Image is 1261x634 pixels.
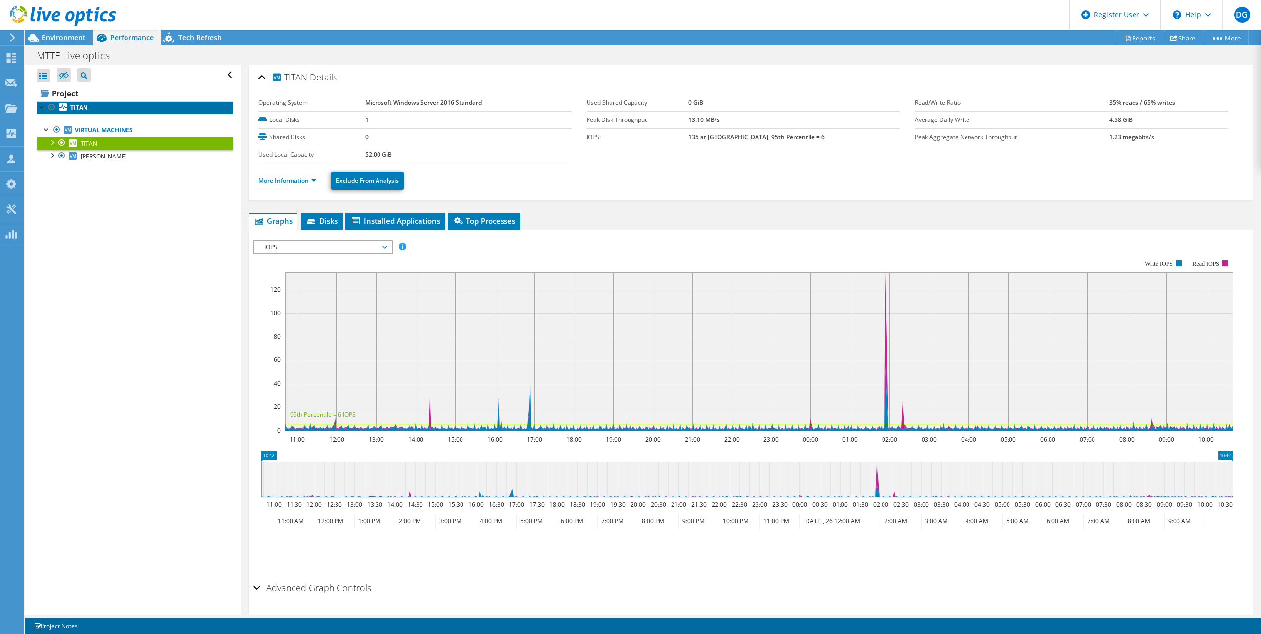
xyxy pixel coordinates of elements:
a: Share [1163,30,1203,45]
text: Write IOPS [1145,260,1173,267]
span: Disks [306,216,338,226]
text: 04:00 [954,500,969,509]
text: 18:30 [569,500,585,509]
text: 20 [274,402,281,411]
label: Operating System [258,98,365,108]
text: 00:00 [792,500,807,509]
label: Local Disks [258,115,365,125]
text: 01:00 [832,500,847,509]
text: 14:00 [387,500,402,509]
span: Installed Applications [350,216,440,226]
text: 11:00 [266,500,281,509]
text: 15:30 [448,500,463,509]
text: 18:00 [566,436,581,444]
text: 80 [274,332,281,341]
span: [PERSON_NAME] [81,152,127,160]
text: 02:00 [882,436,897,444]
a: Exclude From Analysis [331,172,404,190]
b: 35% reads / 65% writes [1109,98,1175,107]
text: 03:30 [933,500,949,509]
text: 13:00 [368,436,383,444]
label: Peak Disk Throughput [587,115,688,125]
span: TITAN [81,139,97,148]
text: 03:00 [921,436,936,444]
text: 02:30 [893,500,908,509]
text: 09:30 [1177,500,1192,509]
text: 15:00 [447,436,462,444]
text: 04:00 [961,436,976,444]
text: 14:00 [408,436,423,444]
text: 0 [277,426,281,435]
span: TITAN [271,71,307,82]
a: Reports [1116,30,1163,45]
b: 1 [365,116,369,124]
text: 01:00 [842,436,857,444]
text: 01:30 [852,500,868,509]
text: 03:00 [913,500,928,509]
text: 16:30 [488,500,504,509]
a: [PERSON_NAME] [37,150,233,162]
span: Top Processes [453,216,515,226]
text: 07:00 [1079,436,1094,444]
text: 05:30 [1014,500,1030,509]
text: 11:00 [289,436,304,444]
text: 19:00 [605,436,621,444]
text: 21:00 [671,500,686,509]
text: 00:00 [802,436,818,444]
text: 22:30 [731,500,747,509]
text: 09:00 [1158,436,1174,444]
b: 1.23 megabits/s [1109,133,1154,141]
text: 13:00 [346,500,362,509]
text: 95th Percentile = 6 IOPS [290,410,356,419]
text: 07:00 [1075,500,1091,509]
label: Read/Write Ratio [915,98,1109,108]
text: 16:00 [468,500,483,509]
text: 17:00 [526,436,542,444]
text: 12:30 [326,500,341,509]
text: 14:30 [407,500,422,509]
b: 13.10 MB/s [688,116,720,124]
label: Average Daily Write [915,115,1109,125]
b: 0 [365,133,369,141]
a: Project [37,85,233,101]
text: 08:00 [1116,500,1131,509]
text: 22:00 [711,500,726,509]
text: 09:00 [1156,500,1172,509]
label: Shared Disks [258,132,365,142]
text: 05:00 [994,500,1009,509]
label: IOPS: [587,132,688,142]
h1: MTTE Live optics [32,50,125,61]
a: TITAN [37,137,233,150]
text: 18:00 [549,500,564,509]
text: Read IOPS [1192,260,1219,267]
text: 22:00 [724,436,739,444]
text: 40 [274,379,281,388]
a: Virtual Machines [37,124,233,137]
text: 08:00 [1119,436,1134,444]
a: TITAN [37,101,233,114]
text: 19:00 [589,500,605,509]
b: 0 GiB [688,98,703,107]
text: 02:00 [873,500,888,509]
label: Used Local Capacity [258,150,365,159]
b: 4.58 GiB [1109,116,1133,124]
a: Project Notes [27,620,84,632]
svg: \n [1173,10,1181,19]
text: 06:00 [1040,436,1055,444]
text: 20:00 [645,436,660,444]
text: 08:30 [1136,500,1151,509]
text: 13:30 [367,500,382,509]
span: DG [1234,7,1250,23]
text: 15:00 [427,500,443,509]
span: Tech Refresh [178,33,222,42]
text: 23:00 [752,500,767,509]
b: TITAN [70,103,88,112]
text: 10:00 [1197,500,1212,509]
text: 10:00 [1198,436,1213,444]
text: 17:30 [529,500,544,509]
text: 12:00 [329,436,344,444]
text: 60 [274,356,281,364]
text: 120 [270,285,281,294]
span: Performance [110,33,154,42]
text: 100 [270,309,281,317]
